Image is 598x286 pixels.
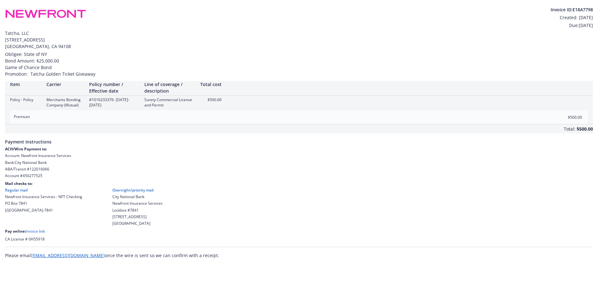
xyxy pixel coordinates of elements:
[5,229,26,234] span: Pay online:
[577,124,593,133] div: $500.00
[10,97,41,102] div: Policy - Policy
[5,181,593,186] div: Mail checks to:
[112,201,163,206] div: Newfront Insurance Services
[5,146,593,152] div: ACH/Wire Payment to:
[144,97,195,108] div: Surety Commercial License and Permit
[551,22,593,29] div: Due: [DATE]
[112,194,163,199] div: City National Bank
[144,81,195,94] div: Line of coverage / description
[5,201,82,206] div: PO Box 7841
[545,112,586,122] input: 0.00
[200,81,222,88] div: Total cost
[89,81,139,94] div: Policy number / Effective date
[26,229,45,234] a: Invoice link
[46,81,84,88] div: Carrier
[5,187,82,193] div: Regular mail
[10,81,41,88] div: Item
[5,51,593,77] div: Obligee: State of NY Bond Amount: $25,000.00 Game of Chance Bond Promotion: Tatcha Golden Ticket ...
[112,208,163,213] div: Lockbox #7841
[5,173,593,178] div: Account # 450277525
[89,97,139,108] div: #1016233376 - [DATE]-[DATE]
[200,97,222,102] div: $500.00
[14,114,30,119] span: Premium
[31,252,105,258] a: [EMAIL_ADDRESS][DOMAIN_NAME]
[112,214,163,219] div: [STREET_ADDRESS]
[5,160,593,165] div: Bank: City National Bank
[5,252,593,259] div: Please email once the wire is sent so we can confirm with a receipt.
[5,208,82,213] div: [GEOGRAPHIC_DATA]-7841
[46,97,84,108] div: Merchants Bonding Company (Mutual)
[112,187,163,193] div: Overnight/priority mail
[5,194,82,199] div: Newfront Insurance Services - NFT Checking
[5,30,593,50] span: Tatcha, LLC [STREET_ADDRESS] [GEOGRAPHIC_DATA] , CA 94108
[551,14,593,21] div: Created: [DATE]
[551,6,593,13] div: Invoice ID: E18A7798
[112,221,163,226] div: [GEOGRAPHIC_DATA]
[564,126,575,133] div: Total:
[5,236,593,242] div: CA License # 0H55918
[5,133,593,146] span: Payment Instructions
[5,153,593,158] div: Account: Newfront Insurance Services
[5,166,593,172] div: ABA/Transit # 122016066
